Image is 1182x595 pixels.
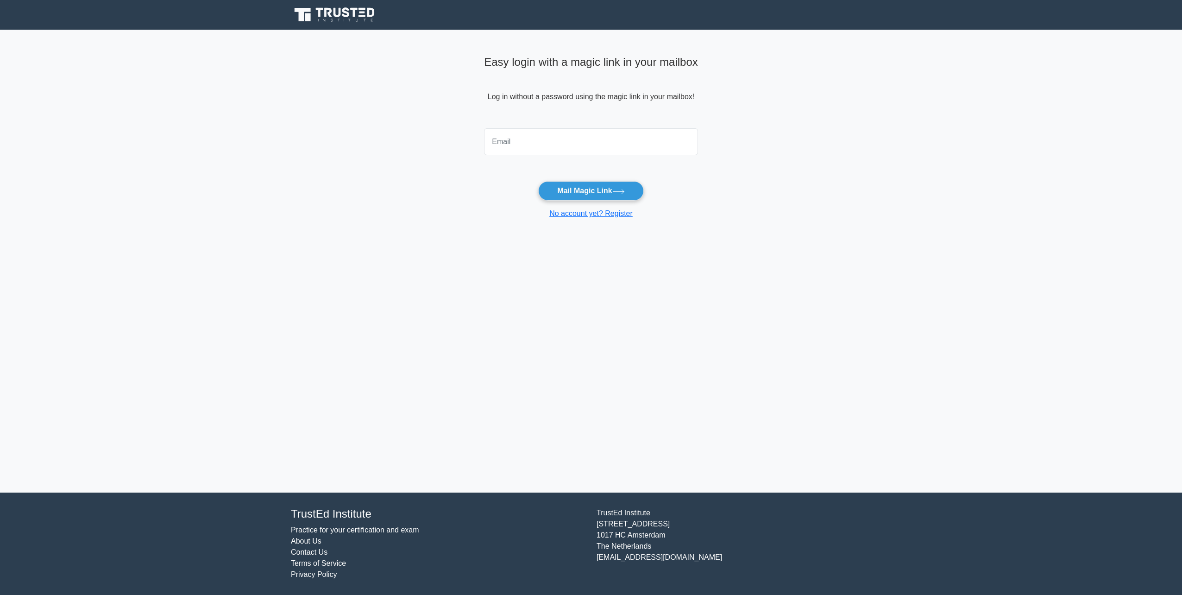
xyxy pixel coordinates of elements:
[291,570,337,578] a: Privacy Policy
[538,181,643,201] button: Mail Magic Link
[484,128,698,155] input: Email
[291,526,419,534] a: Practice for your certification and exam
[484,56,698,69] h4: Easy login with a magic link in your mailbox
[484,52,698,125] div: Log in without a password using the magic link in your mailbox!
[291,548,327,556] a: Contact Us
[291,507,585,521] h4: TrustEd Institute
[549,209,633,217] a: No account yet? Register
[291,559,346,567] a: Terms of Service
[591,507,897,580] div: TrustEd Institute [STREET_ADDRESS] 1017 HC Amsterdam The Netherlands [EMAIL_ADDRESS][DOMAIN_NAME]
[291,537,321,545] a: About Us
